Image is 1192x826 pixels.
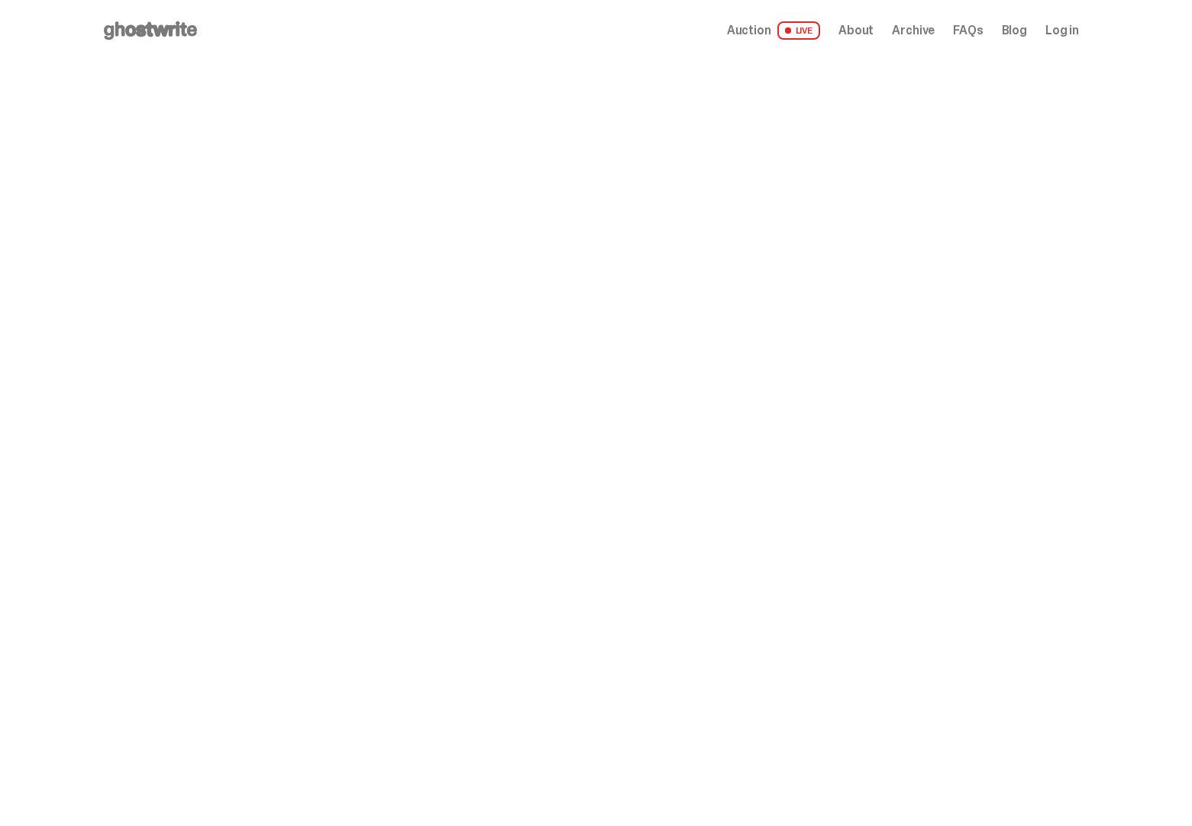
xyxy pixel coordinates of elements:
[892,24,935,37] a: Archive
[1045,24,1079,37] a: Log in
[777,21,821,40] span: LIVE
[838,24,874,37] a: About
[1002,24,1027,37] a: Blog
[727,24,771,37] span: Auction
[727,21,820,40] a: Auction LIVE
[953,24,983,37] a: FAQs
